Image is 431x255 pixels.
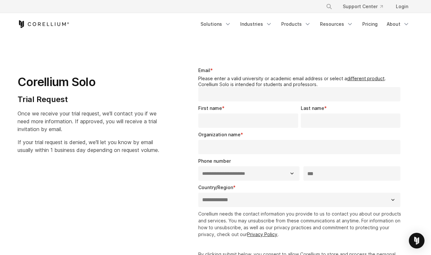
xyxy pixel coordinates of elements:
a: different product [347,76,384,81]
span: If your trial request is denied, we'll let you know by email usually within 1 business day depend... [18,139,159,153]
a: Products [277,18,315,30]
h4: Trial Request [18,95,159,104]
div: Navigation Menu [197,18,413,30]
span: Once we receive your trial request, we'll contact you if we need more information. If approved, y... [18,110,157,132]
span: First name [198,105,222,111]
span: Organization name [198,132,241,137]
a: Support Center [338,1,388,12]
a: Industries [236,18,276,30]
span: Country/Region [198,185,233,190]
p: Corellium needs the contact information you provide to us to contact you about our products and s... [198,210,403,238]
h1: Corellium Solo [18,75,159,89]
a: Login [391,1,413,12]
a: Privacy Policy [247,232,277,237]
a: Corellium Home [18,20,69,28]
span: Phone number [198,158,231,164]
div: Navigation Menu [318,1,413,12]
span: Last name [301,105,324,111]
a: Pricing [358,18,382,30]
a: About [383,18,413,30]
button: Search [323,1,335,12]
a: Solutions [197,18,235,30]
span: Email [198,67,210,73]
legend: Please enter a valid university or academic email address or select a . Corellium Solo is intende... [198,76,403,87]
div: Open Intercom Messenger [409,233,424,248]
a: Resources [316,18,357,30]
